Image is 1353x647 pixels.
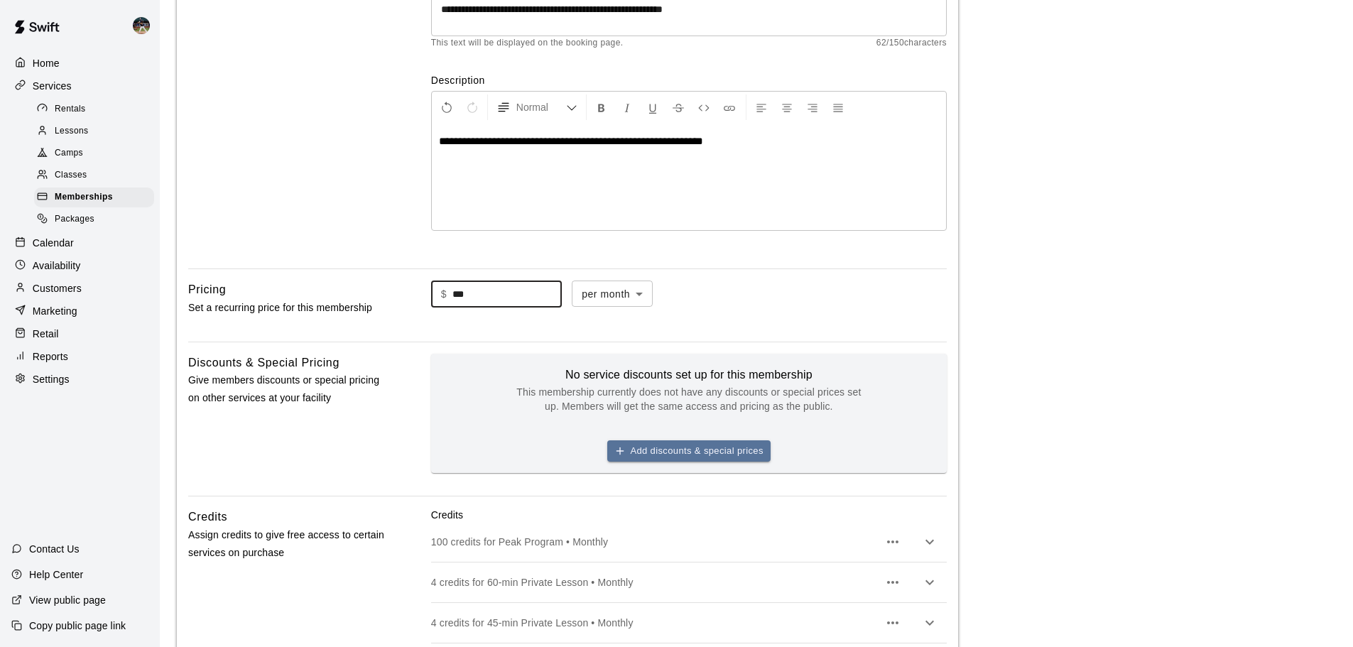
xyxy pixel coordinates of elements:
[34,143,154,163] div: Camps
[11,278,148,299] a: Customers
[431,73,947,87] label: Description
[511,385,866,413] p: This membership currently does not have any discounts or special prices set up. Members will get ...
[431,603,947,643] div: 4 credits for 45-min Private Lesson • Monthly
[188,299,386,317] p: Set a recurring price for this membership
[431,562,947,602] div: 4 credits for 60-min Private Lesson • Monthly
[29,593,106,607] p: View public page
[34,120,160,142] a: Lessons
[826,94,850,120] button: Justify Align
[11,232,148,254] a: Calendar
[431,36,624,50] span: This text will be displayed on the booking page.
[33,304,77,318] p: Marketing
[511,365,866,385] h6: No service discounts set up for this membership
[11,75,148,97] a: Services
[34,209,160,231] a: Packages
[641,94,665,120] button: Format Underline
[29,542,80,556] p: Contact Us
[607,440,771,462] button: Add discounts & special prices
[615,94,639,120] button: Format Italics
[34,187,154,207] div: Memberships
[55,168,87,183] span: Classes
[55,212,94,227] span: Packages
[431,616,879,630] p: 4 credits for 45-min Private Lesson • Monthly
[29,567,83,582] p: Help Center
[11,369,148,390] a: Settings
[33,349,68,364] p: Reports
[431,575,879,589] p: 4 credits for 60-min Private Lesson • Monthly
[130,11,160,40] div: Nolan Gilbert
[516,100,566,114] span: Normal
[11,255,148,276] a: Availability
[33,327,59,341] p: Retail
[11,346,148,367] a: Reports
[431,535,879,549] p: 100 credits for Peak Program • Monthly
[34,210,154,229] div: Packages
[133,17,150,34] img: Nolan Gilbert
[34,98,160,120] a: Rentals
[33,259,81,273] p: Availability
[33,79,72,93] p: Services
[876,36,947,50] span: 62 / 150 characters
[55,102,86,116] span: Rentals
[431,508,947,522] p: Credits
[55,146,83,161] span: Camps
[34,121,154,141] div: Lessons
[749,94,773,120] button: Left Align
[33,372,70,386] p: Settings
[188,281,226,299] h6: Pricing
[34,165,154,185] div: Classes
[572,281,653,307] div: per month
[775,94,799,120] button: Center Align
[491,94,583,120] button: Formatting Options
[717,94,741,120] button: Insert Link
[460,94,484,120] button: Redo
[34,187,160,209] a: Memberships
[34,143,160,165] a: Camps
[188,526,386,562] p: Assign credits to give free access to certain services on purchase
[11,53,148,74] a: Home
[666,94,690,120] button: Format Strikethrough
[33,236,74,250] p: Calendar
[34,99,154,119] div: Rentals
[589,94,614,120] button: Format Bold
[431,522,947,562] div: 100 credits for Peak Program • Monthly
[33,281,82,295] p: Customers
[11,300,148,322] a: Marketing
[33,56,60,70] p: Home
[11,323,148,344] a: Retail
[29,619,126,633] p: Copy public page link
[188,354,339,372] h6: Discounts & Special Pricing
[188,508,227,526] h6: Credits
[800,94,825,120] button: Right Align
[188,371,386,407] p: Give members discounts or special pricing on other services at your facility
[34,165,160,187] a: Classes
[55,190,113,205] span: Memberships
[435,94,459,120] button: Undo
[692,94,716,120] button: Insert Code
[55,124,89,138] span: Lessons
[441,287,447,302] p: $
